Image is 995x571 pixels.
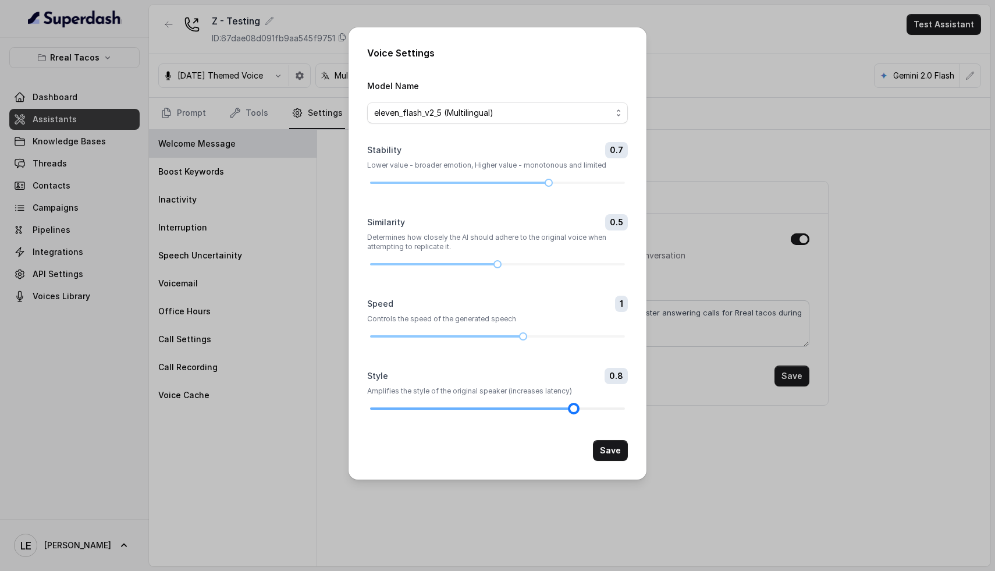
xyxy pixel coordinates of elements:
label: Similarity [367,217,405,228]
label: Stability [367,144,401,156]
span: 0.8 [605,368,628,384]
button: eleven_flash_v2_5 (Multilingual) [367,102,628,123]
p: Lower value - broader emotion, Higher value - monotonous and limited [367,161,628,170]
span: 1 [615,296,628,312]
span: 0.7 [605,142,628,158]
h2: Voice Settings [367,46,628,60]
label: Style [367,370,388,382]
span: eleven_flash_v2_5 (Multilingual) [374,106,612,120]
button: Save [593,440,628,461]
p: Controls the speed of the generated speech [367,314,628,324]
label: Speed [367,298,393,310]
p: Amplifies the style of the original speaker (increases latency) [367,386,628,396]
label: Model Name [367,81,419,91]
span: 0.5 [605,214,628,230]
p: Determines how closely the AI should adhere to the original voice when attempting to replicate it. [367,233,628,251]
